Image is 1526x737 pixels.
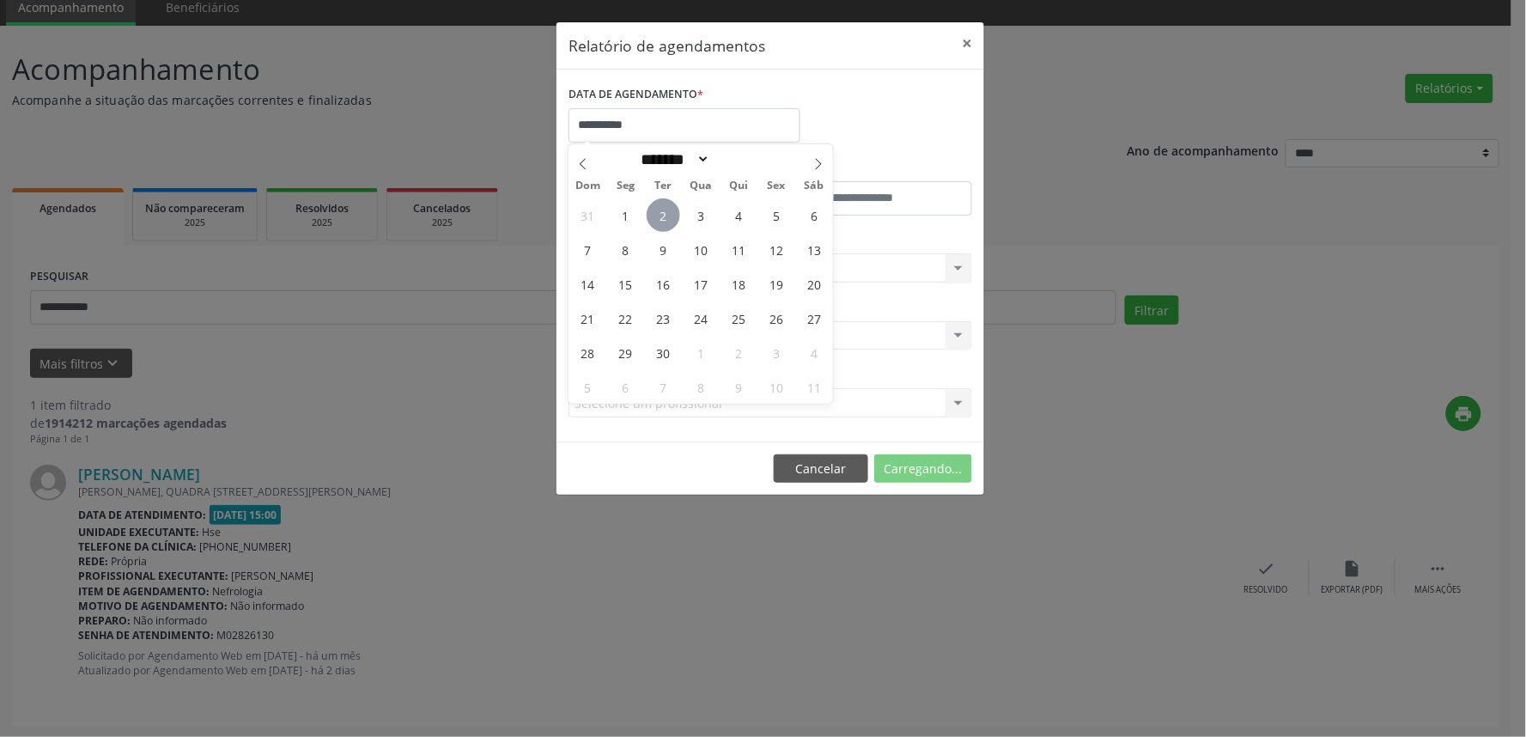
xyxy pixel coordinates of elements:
span: Outubro 5, 2025 [571,370,605,404]
span: Sáb [795,180,833,192]
span: Setembro 5, 2025 [760,198,793,232]
span: Setembro 21, 2025 [571,301,605,335]
span: Outubro 6, 2025 [609,370,642,404]
span: Setembro 9, 2025 [647,233,680,266]
span: Setembro 28, 2025 [571,336,605,369]
span: Setembro 4, 2025 [722,198,756,232]
span: Setembro 14, 2025 [571,267,605,301]
button: Close [950,22,984,64]
span: Setembro 24, 2025 [684,301,718,335]
span: Setembro 16, 2025 [647,267,680,301]
span: Setembro 15, 2025 [609,267,642,301]
span: Outubro 10, 2025 [760,370,793,404]
span: Setembro 25, 2025 [722,301,756,335]
span: Outubro 7, 2025 [647,370,680,404]
span: Setembro 11, 2025 [722,233,756,266]
input: Year [710,150,767,168]
span: Setembro 7, 2025 [571,233,605,266]
span: Outubro 8, 2025 [684,370,718,404]
span: Setembro 1, 2025 [609,198,642,232]
span: Setembro 13, 2025 [798,233,831,266]
span: Ter [644,180,682,192]
span: Qui [720,180,757,192]
span: Setembro 26, 2025 [760,301,793,335]
button: Carregando... [874,454,972,484]
span: Setembro 6, 2025 [798,198,831,232]
span: Setembro 29, 2025 [609,336,642,369]
span: Setembro 18, 2025 [722,267,756,301]
span: Setembro 12, 2025 [760,233,793,266]
span: Outubro 2, 2025 [722,336,756,369]
span: Setembro 27, 2025 [798,301,831,335]
span: Sex [757,180,795,192]
span: Outubro 4, 2025 [798,336,831,369]
span: Qua [682,180,720,192]
span: Setembro 19, 2025 [760,267,793,301]
label: ATÉ [775,155,972,181]
h5: Relatório de agendamentos [568,34,765,57]
span: Setembro 22, 2025 [609,301,642,335]
span: Setembro 3, 2025 [684,198,718,232]
button: Cancelar [774,454,868,484]
span: Setembro 17, 2025 [684,267,718,301]
span: Setembro 10, 2025 [684,233,718,266]
span: Outubro 11, 2025 [798,370,831,404]
span: Outubro 9, 2025 [722,370,756,404]
span: Setembro 2, 2025 [647,198,680,232]
span: Setembro 20, 2025 [798,267,831,301]
span: Setembro 23, 2025 [647,301,680,335]
label: DATA DE AGENDAMENTO [568,82,703,108]
span: Dom [568,180,606,192]
span: Agosto 31, 2025 [571,198,605,232]
span: Outubro 3, 2025 [760,336,793,369]
span: Setembro 8, 2025 [609,233,642,266]
span: Setembro 30, 2025 [647,336,680,369]
select: Month [635,150,711,168]
span: Outubro 1, 2025 [684,336,718,369]
span: Seg [606,180,644,192]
